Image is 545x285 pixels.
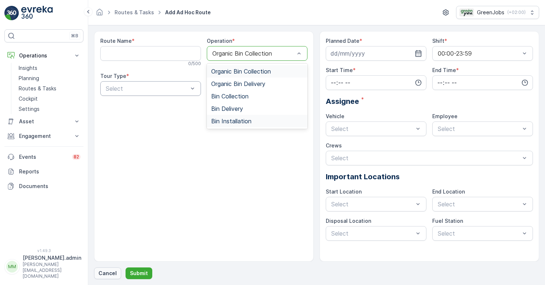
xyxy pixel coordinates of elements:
p: ( +02:00 ) [507,10,526,15]
p: Events [19,153,68,161]
a: Reports [4,164,83,179]
a: Routes & Tasks [16,83,83,94]
p: Select [438,200,520,209]
button: Engagement [4,129,83,143]
a: Documents [4,179,83,194]
label: Vehicle [326,113,344,119]
label: Start Time [326,67,353,73]
button: GreenJobs(+02:00) [456,6,539,19]
label: Route Name [100,38,132,44]
span: Organic Bin Delivery [211,80,265,87]
label: End Location [432,188,465,195]
a: Settings [16,104,83,114]
label: Shift [432,38,444,44]
p: GreenJobs [477,9,504,16]
p: Select [438,229,520,238]
span: Bin Installation [211,118,251,124]
a: Events82 [4,150,83,164]
p: Cancel [98,270,117,277]
span: Organic Bin Collection [211,68,271,75]
p: Cockpit [19,95,38,102]
span: v 1.49.3 [4,248,83,253]
p: Routes & Tasks [19,85,56,92]
input: dd/mm/yyyy [326,46,426,61]
a: Routes & Tasks [115,9,154,15]
p: Asset [19,118,69,125]
p: 82 [74,154,79,160]
label: Disposal Location [326,218,371,224]
button: Operations [4,48,83,63]
p: Select [331,229,414,238]
a: Homepage [96,11,104,17]
p: Documents [19,183,81,190]
p: Select [331,124,414,133]
label: Operation [207,38,232,44]
p: Select [106,84,188,93]
p: Select [331,154,520,162]
label: Fuel Station [432,218,463,224]
p: Settings [19,105,40,113]
p: Engagement [19,132,69,140]
p: 0 / 500 [188,61,201,67]
button: Submit [126,267,152,279]
label: End Time [432,67,456,73]
img: logo [4,6,19,20]
p: [PERSON_NAME].admin [23,254,81,262]
label: Planned Date [326,38,359,44]
a: Insights [16,63,83,73]
a: Cockpit [16,94,83,104]
span: Bin Collection [211,93,249,100]
p: Important Locations [326,171,533,182]
a: Planning [16,73,83,83]
span: Bin Delivery [211,105,243,112]
span: Assignee [326,96,359,107]
label: Tour Type [100,73,126,79]
p: Operations [19,52,69,59]
p: Select [438,124,520,133]
img: logo_light-DOdMpM7g.png [21,6,53,20]
p: Submit [130,270,148,277]
label: Employee [432,113,458,119]
p: Planning [19,75,39,82]
p: Select [331,200,414,209]
p: Insights [19,64,37,72]
button: Cancel [94,267,121,279]
p: Reports [19,168,81,175]
p: [PERSON_NAME][EMAIL_ADDRESS][DOMAIN_NAME] [23,262,81,279]
label: Start Location [326,188,362,195]
label: Crews [326,142,342,149]
p: ⌘B [71,33,78,39]
button: Asset [4,114,83,129]
div: MM [6,261,18,273]
span: Add Ad Hoc Route [164,9,212,16]
button: MM[PERSON_NAME].admin[PERSON_NAME][EMAIL_ADDRESS][DOMAIN_NAME] [4,254,83,279]
img: Green_Jobs_Logo.png [459,8,474,16]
